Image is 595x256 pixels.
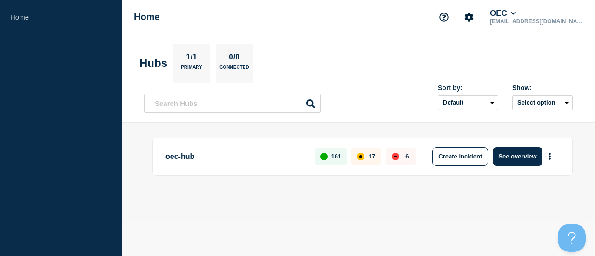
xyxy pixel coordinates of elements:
[488,9,517,18] button: OEC
[432,147,488,166] button: Create incident
[331,153,342,160] p: 161
[438,95,498,110] select: Sort by
[544,148,556,165] button: More actions
[558,224,586,252] iframe: Help Scout Beacon - Open
[134,12,160,22] h1: Home
[405,153,409,160] p: 6
[488,18,585,25] p: [EMAIL_ADDRESS][DOMAIN_NAME]
[512,84,573,92] div: Show:
[225,53,244,65] p: 0/0
[438,84,498,92] div: Sort by:
[181,65,202,74] p: Primary
[357,153,364,160] div: affected
[165,147,304,166] p: oec-hub
[493,147,542,166] button: See overview
[219,65,249,74] p: Connected
[144,94,321,113] input: Search Hubs
[512,95,573,110] button: Select option
[320,153,328,160] div: up
[392,153,399,160] div: down
[183,53,201,65] p: 1/1
[434,7,454,27] button: Support
[459,7,479,27] button: Account settings
[369,153,375,160] p: 17
[139,57,167,70] h2: Hubs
